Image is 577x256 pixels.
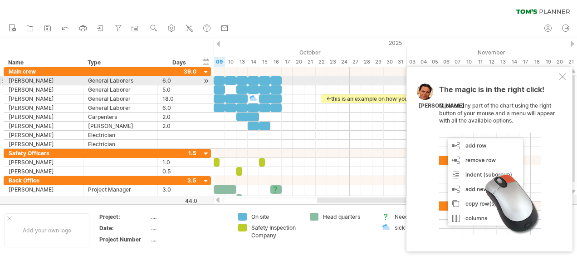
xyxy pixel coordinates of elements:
div: Safety Inspection Company [251,224,301,239]
div: [PERSON_NAME] [9,103,78,112]
div: scroll to activity [202,76,210,86]
div: [PERSON_NAME] [9,76,78,85]
div: [PERSON_NAME] [9,94,78,103]
div: Friday, 10 October 2025 [225,57,236,67]
div: Date: [99,224,149,232]
div: Back Office [9,176,78,185]
div: Thursday, 30 October 2025 [384,57,395,67]
div: [PERSON_NAME] [9,122,78,130]
div: Needs verification [395,213,444,221]
div: Name [8,58,78,67]
div: Project: [99,213,149,221]
div: sick leave [395,224,444,231]
div: Tuesday, 28 October 2025 [361,57,372,67]
div: Wednesday, 29 October 2025 [372,57,384,67]
div: [PERSON_NAME] [9,85,78,94]
div: Safety Officers [9,149,78,158]
div: Tuesday, 14 October 2025 [248,57,259,67]
div: General Laborers [88,76,153,85]
div: [PERSON_NAME] [9,140,78,148]
div: 5.0 [162,85,196,94]
div: Friday, 31 October 2025 [395,57,406,67]
div: Tuesday, 18 November 2025 [531,57,543,67]
div: [PERSON_NAME] [9,113,78,121]
div: Monday, 13 October 2025 [236,57,248,67]
div: Thursday, 6 November 2025 [440,57,452,67]
div: Type [88,58,152,67]
div: [PERSON_NAME] [9,158,78,167]
div: Wednesday, 19 November 2025 [543,57,554,67]
div: On site [251,213,301,221]
div: 2.0 [162,122,196,130]
div: 18.0 [162,94,196,103]
div: Add your own logo [5,213,89,247]
div: [PERSON_NAME] [88,122,153,130]
div: Project Manager [88,185,153,194]
div: [PERSON_NAME] [9,194,78,203]
div: Project Number [99,236,149,243]
div: Carpenters [88,113,153,121]
div: General Laborer [88,94,153,103]
div: Wednesday, 5 November 2025 [429,57,440,67]
div: Wednesday, 22 October 2025 [316,57,327,67]
div: 0.5 [162,167,196,176]
span: The magic is in the right click! [439,85,544,98]
div: .... [151,236,227,243]
div: Friday, 21 November 2025 [565,57,577,67]
div: 2.0 [162,113,196,121]
div: Days [157,58,200,67]
div: Thursday, 23 October 2025 [327,57,338,67]
div: Tuesday, 21 October 2025 [304,57,316,67]
div: Wednesday, 12 November 2025 [486,57,497,67]
div: Tuesday, 11 November 2025 [474,57,486,67]
div: 1.0 [162,158,196,167]
div: Wednesday, 15 October 2025 [259,57,270,67]
div: Monday, 17 November 2025 [520,57,531,67]
div: General Laborer [88,103,153,112]
div: Friday, 17 October 2025 [282,57,293,67]
div: Head quarters [323,213,372,221]
div: Thursday, 16 October 2025 [270,57,282,67]
div: <-this is an example on how you can setup a timesheet [321,94,469,103]
div: 3.0 [162,185,196,194]
div: General Laborer [88,85,153,94]
div: [PERSON_NAME] [9,167,78,176]
div: Monday, 3 November 2025 [406,57,418,67]
div: Friday, 7 November 2025 [452,57,463,67]
div: Friday, 24 October 2025 [338,57,350,67]
div: Main crew [9,67,78,76]
div: Electrician [88,131,153,139]
div: [PERSON_NAME] [9,185,78,194]
div: .... [151,213,227,221]
div: Friday, 14 November 2025 [509,57,520,67]
div: Monday, 27 October 2025 [350,57,361,67]
div: Monday, 20 October 2025 [293,57,304,67]
div: 6.0 [162,103,196,112]
div: Electrician [88,140,153,148]
div: Monday, 10 November 2025 [463,57,474,67]
div: [PERSON_NAME] [419,102,465,110]
div: Click on any part of the chart using the right button of your mouse and a menu will appear with a... [439,86,557,235]
div: Thursday, 9 October 2025 [214,57,225,67]
div: 44.0 [158,197,197,204]
div: Tuesday, 4 November 2025 [418,57,429,67]
div: [PERSON_NAME] [9,131,78,139]
div: Thursday, 13 November 2025 [497,57,509,67]
div: 0.5 [162,194,196,203]
div: Thursday, 20 November 2025 [554,57,565,67]
div: Procurement Manager [88,194,153,203]
div: 6.0 [162,76,196,85]
div: October 2025 [146,48,406,57]
div: .... [151,224,227,232]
